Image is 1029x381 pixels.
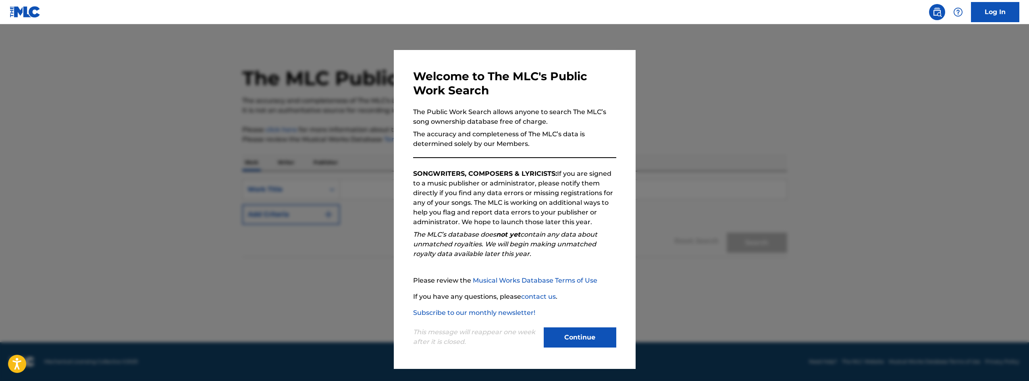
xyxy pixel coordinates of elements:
a: Log In [971,2,1019,22]
p: The accuracy and completeness of The MLC’s data is determined solely by our Members. [413,129,616,149]
strong: SONGWRITERS, COMPOSERS & LYRICISTS: [413,170,557,177]
a: Subscribe to our monthly newsletter! [413,309,535,316]
a: contact us [521,293,556,300]
img: search [932,7,942,17]
p: Please review the [413,276,616,285]
p: This message will reappear one week after it is closed. [413,327,539,347]
a: Public Search [929,4,945,20]
em: The MLC’s database does contain any data about unmatched royalties. We will begin making unmatche... [413,231,597,258]
p: The Public Work Search allows anyone to search The MLC’s song ownership database free of charge. [413,107,616,127]
strong: not yet [496,231,520,238]
img: MLC Logo [10,6,41,18]
p: If you have any questions, please . [413,292,616,302]
div: Help [950,4,966,20]
h3: Welcome to The MLC's Public Work Search [413,69,616,98]
p: If you are signed to a music publisher or administrator, please notify them directly if you find ... [413,169,616,227]
img: help [953,7,963,17]
a: Musical Works Database Terms of Use [473,277,597,284]
button: Continue [544,327,616,348]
